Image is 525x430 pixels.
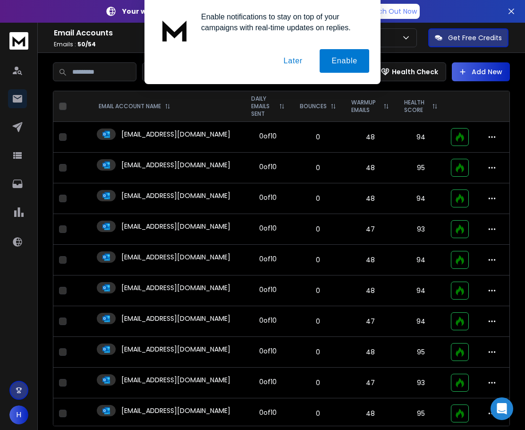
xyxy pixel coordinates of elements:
[121,160,230,170] p: [EMAIL_ADDRESS][DOMAIN_NAME]
[259,377,277,387] div: 0 of 10
[251,95,275,118] p: DAILY EMAILS SENT
[259,346,277,356] div: 0 of 10
[121,129,230,139] p: [EMAIL_ADDRESS][DOMAIN_NAME]
[99,103,170,110] div: EMAIL ACCOUNT NAME
[121,191,230,200] p: [EMAIL_ADDRESS][DOMAIN_NAME]
[259,316,277,325] div: 0 of 10
[298,163,338,172] p: 0
[397,368,445,398] td: 93
[121,252,230,262] p: [EMAIL_ADDRESS][DOMAIN_NAME]
[298,409,338,418] p: 0
[344,398,397,429] td: 48
[298,255,338,265] p: 0
[351,99,380,114] p: WARMUP EMAILS
[344,306,397,337] td: 47
[344,275,397,306] td: 48
[121,222,230,231] p: [EMAIL_ADDRESS][DOMAIN_NAME]
[259,224,277,233] div: 0 of 10
[344,183,397,214] td: 48
[9,405,28,424] button: H
[121,375,230,385] p: [EMAIL_ADDRESS][DOMAIN_NAME]
[259,408,277,417] div: 0 of 10
[397,245,445,275] td: 94
[298,317,338,326] p: 0
[259,162,277,172] div: 0 of 10
[271,49,314,73] button: Later
[344,153,397,183] td: 48
[298,347,338,357] p: 0
[397,337,445,368] td: 95
[397,275,445,306] td: 94
[397,306,445,337] td: 94
[397,214,445,245] td: 93
[298,286,338,295] p: 0
[300,103,327,110] p: BOUNCES
[397,398,445,429] td: 95
[397,122,445,153] td: 94
[156,11,194,49] img: notification icon
[397,153,445,183] td: 95
[344,122,397,153] td: 48
[259,254,277,264] div: 0 of 10
[344,245,397,275] td: 48
[121,344,230,354] p: [EMAIL_ADDRESS][DOMAIN_NAME]
[320,49,369,73] button: Enable
[121,406,230,415] p: [EMAIL_ADDRESS][DOMAIN_NAME]
[194,11,369,33] div: Enable notifications to stay on top of your campaigns with real-time updates on replies.
[298,132,338,142] p: 0
[344,214,397,245] td: 47
[344,368,397,398] td: 47
[404,99,428,114] p: HEALTH SCORE
[491,397,513,420] div: Open Intercom Messenger
[259,193,277,202] div: 0 of 10
[121,283,230,292] p: [EMAIL_ADDRESS][DOMAIN_NAME]
[259,285,277,294] div: 0 of 10
[298,224,338,234] p: 0
[121,314,230,323] p: [EMAIL_ADDRESS][DOMAIN_NAME]
[298,378,338,387] p: 0
[298,194,338,203] p: 0
[259,131,277,141] div: 0 of 10
[344,337,397,368] td: 48
[397,183,445,214] td: 94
